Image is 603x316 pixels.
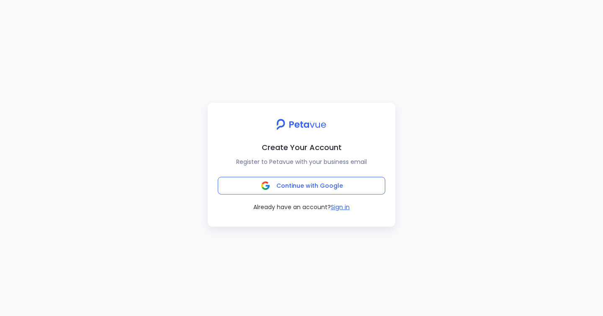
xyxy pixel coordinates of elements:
img: petavue logo [271,114,332,135]
button: Sign in [331,203,350,212]
span: Already have an account? [253,203,331,211]
h2: Create Your Account [214,141,389,153]
span: Continue with Google [276,181,343,190]
button: Continue with Google [218,177,385,194]
p: Register to Petavue with your business email [214,157,389,167]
